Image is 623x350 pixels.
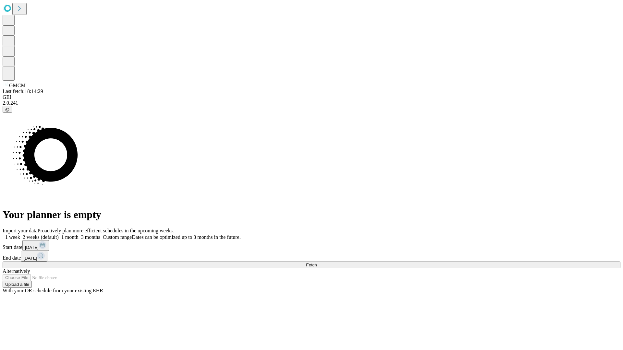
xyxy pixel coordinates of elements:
[3,94,620,100] div: GEI
[23,256,37,261] span: [DATE]
[9,83,26,88] span: GMCM
[5,107,10,112] span: @
[3,228,38,233] span: Import your data
[61,234,79,240] span: 1 month
[306,262,317,267] span: Fetch
[3,262,620,268] button: Fetch
[3,106,12,113] button: @
[38,228,174,233] span: Proactively plan more efficient schedules in the upcoming weeks.
[3,251,620,262] div: End date
[3,281,32,288] button: Upload a file
[5,234,20,240] span: 1 week
[3,88,43,94] span: Last fetch: 18:14:29
[3,288,103,293] span: With your OR schedule from your existing EHR
[132,234,240,240] span: Dates can be optimized up to 3 months in the future.
[3,100,620,106] div: 2.0.241
[23,234,59,240] span: 2 weeks (default)
[103,234,132,240] span: Custom range
[25,245,39,250] span: [DATE]
[3,240,620,251] div: Start date
[3,209,620,221] h1: Your planner is empty
[3,268,30,274] span: Alternatively
[21,251,47,262] button: [DATE]
[81,234,100,240] span: 3 months
[22,240,49,251] button: [DATE]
